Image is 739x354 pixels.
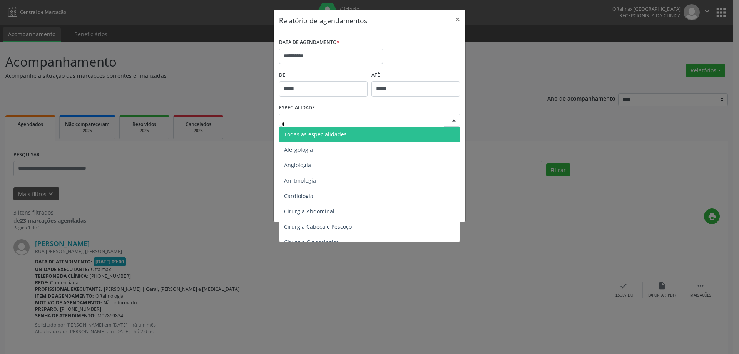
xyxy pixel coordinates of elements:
button: Close [450,10,465,29]
span: Cirurgia Cabeça e Pescoço [284,223,352,230]
h5: Relatório de agendamentos [279,15,367,25]
span: Cirurgia Abdominal [284,208,334,215]
span: Angiologia [284,161,311,169]
label: ATÉ [371,69,460,81]
span: Todas as especialidades [284,131,347,138]
label: De [279,69,368,81]
label: DATA DE AGENDAMENTO [279,37,339,49]
span: Cirurgia Ginecologica [284,238,339,246]
label: ESPECIALIDADE [279,102,315,114]
span: Alergologia [284,146,313,153]
span: Cardiologia [284,192,313,200]
span: Arritmologia [284,177,316,184]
